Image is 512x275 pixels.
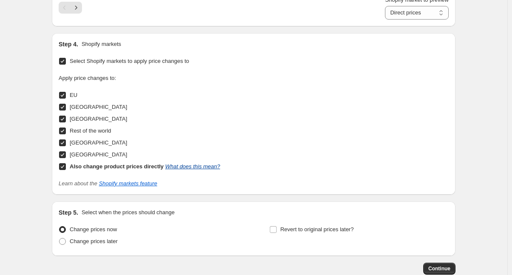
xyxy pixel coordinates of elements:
[82,40,121,48] p: Shopify markets
[70,151,127,158] span: [GEOGRAPHIC_DATA]
[59,208,78,217] h2: Step 5.
[70,226,117,232] span: Change prices now
[70,92,77,98] span: EU
[59,40,78,48] h2: Step 4.
[70,163,164,170] b: Also change product prices directly
[165,163,220,170] a: What does this mean?
[99,180,157,187] a: Shopify markets feature
[70,104,127,110] span: [GEOGRAPHIC_DATA]
[59,75,116,81] span: Apply price changes to:
[70,238,118,244] span: Change prices later
[59,180,157,187] i: Learn about the
[70,128,111,134] span: Rest of the world
[280,226,354,232] span: Revert to original prices later?
[82,208,175,217] p: Select when the prices should change
[423,263,455,275] button: Continue
[428,265,450,272] span: Continue
[70,58,189,64] span: Select Shopify markets to apply price changes to
[70,116,127,122] span: [GEOGRAPHIC_DATA]
[70,139,127,146] span: [GEOGRAPHIC_DATA]
[70,2,82,14] button: Next
[59,2,82,14] nav: Pagination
